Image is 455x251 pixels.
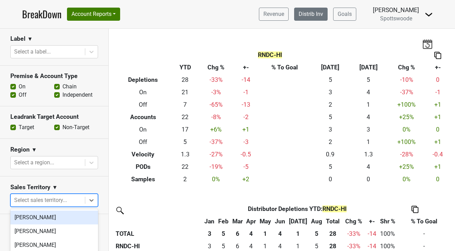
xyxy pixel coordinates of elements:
td: 5 [349,74,388,86]
th: Samples [114,173,172,185]
div: 4 [246,242,256,251]
td: -37 % [198,136,234,148]
th: Jan: activate to sort column ascending [203,215,216,228]
td: -33 % [198,74,234,86]
th: &nbsp;: activate to sort column ascending [114,215,203,228]
label: Chain [62,83,77,91]
span: Spottswoode [380,15,412,22]
div: 6 [232,242,243,251]
label: Target [19,123,34,132]
td: 0.9 [311,148,349,161]
td: 100% [378,228,397,240]
td: 5 [311,161,349,173]
td: 3 [311,86,349,99]
td: -5 [234,161,258,173]
td: 3 [349,124,388,136]
th: TOTAL [114,228,203,240]
td: 5 [311,111,349,124]
a: Revenue [259,8,289,21]
td: 1 [349,99,388,111]
button: Account Reports [67,8,120,21]
th: Velocity [114,148,172,161]
div: [PERSON_NAME] [10,211,98,224]
h3: Premise & Account Type [10,73,98,80]
td: +1 [234,124,258,136]
th: PODs [114,161,172,173]
th: Off [114,99,172,111]
td: 2 [311,99,349,111]
th: Mar: activate to sort column ascending [230,215,244,228]
th: Aug: activate to sort column ascending [309,215,324,228]
th: Apr: activate to sort column ascending [244,215,258,228]
td: -37 % [387,86,426,99]
div: -14 [368,242,377,251]
td: -65 % [198,99,234,111]
td: +2 [234,173,258,185]
td: -3 % [198,86,234,99]
td: 0 [311,173,349,185]
div: 1 [259,242,271,251]
th: Off [114,136,172,148]
td: 4 [349,111,388,124]
th: Jul: activate to sort column ascending [287,215,309,228]
th: Feb: activate to sort column ascending [216,215,231,228]
td: 3 [311,124,349,136]
td: +1 [426,99,450,111]
div: 1 [289,242,308,251]
td: -1 [426,86,450,99]
div: [PERSON_NAME] [10,224,98,238]
td: 1.3 [349,148,388,161]
td: 17 [172,124,198,136]
td: 5 [172,136,198,148]
td: 0 [426,173,450,185]
td: -10 % [387,74,426,86]
td: -0.4 [426,148,450,161]
th: Shr %: activate to sort column ascending [378,215,397,228]
h3: Leadrank Target Account [10,113,98,120]
td: 4 [349,161,388,173]
td: -28 % [387,148,426,161]
td: - [397,228,452,240]
th: 5 [216,228,231,240]
th: Accounts [114,111,172,124]
td: 2 [311,136,349,148]
h3: Label [10,35,26,42]
div: 4 [274,242,285,251]
th: [DATE] [311,61,349,74]
th: Total: activate to sort column ascending [324,215,341,228]
th: +- [426,61,450,74]
th: Chg % [198,61,234,74]
td: +1 [426,111,450,124]
div: 3 [204,242,215,251]
span: RNDC-HI [322,205,347,212]
h3: Region [10,146,30,153]
label: Non-Target [62,123,89,132]
th: % To Goal: activate to sort column ascending [397,215,452,228]
td: 2 [172,173,198,185]
td: -0.5 [234,148,258,161]
td: 0 [426,74,450,86]
a: BreakDown [22,7,61,21]
th: Depletions [114,74,172,86]
img: Copy to clipboard [434,52,441,59]
th: % To Goal [258,61,311,74]
td: 0 [426,124,450,136]
span: ▼ [52,183,58,192]
td: 0 % [198,173,234,185]
td: 0 [349,173,388,185]
th: Distributor Depletions YTD : [216,203,378,215]
td: -2 [234,111,258,124]
th: Chg %: activate to sort column ascending [341,215,366,228]
img: filter [114,204,125,215]
th: On [114,124,172,136]
span: ▼ [27,35,33,43]
td: 22 [172,111,198,124]
td: -3 [234,136,258,148]
td: -1 [234,86,258,99]
td: 21 [172,86,198,99]
td: 5 [311,74,349,86]
a: Goals [333,8,356,21]
td: -14 [234,74,258,86]
span: ▼ [31,146,37,154]
th: On [114,86,172,99]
